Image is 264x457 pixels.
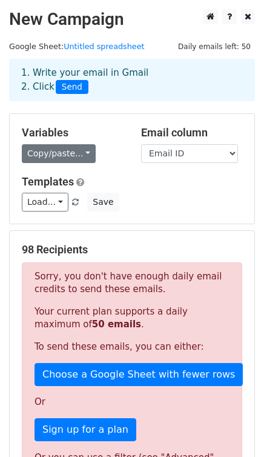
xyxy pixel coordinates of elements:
[35,396,229,409] p: Or
[141,126,242,139] h5: Email column
[35,363,243,386] a: Choose a Google Sheet with fewer rows
[9,9,255,30] h2: New Campaign
[22,175,74,188] a: Templates
[22,193,68,212] a: Load...
[174,42,255,51] a: Daily emails left: 50
[35,418,136,441] a: Sign up for a plan
[35,341,229,353] p: To send these emails, you can either:
[203,399,264,457] iframe: Chat Widget
[35,270,229,296] p: Sorry, you don't have enough daily email credits to send these emails.
[22,243,242,256] h5: 98 Recipients
[12,66,252,94] div: 1. Write your email in Gmail 2. Click
[22,126,123,139] h5: Variables
[9,42,145,51] small: Google Sheet:
[64,42,144,51] a: Untitled spreadsheet
[35,305,229,331] p: Your current plan supports a daily maximum of .
[92,319,141,330] strong: 50 emails
[87,193,119,212] button: Save
[174,40,255,53] span: Daily emails left: 50
[22,144,96,163] a: Copy/paste...
[56,80,88,95] span: Send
